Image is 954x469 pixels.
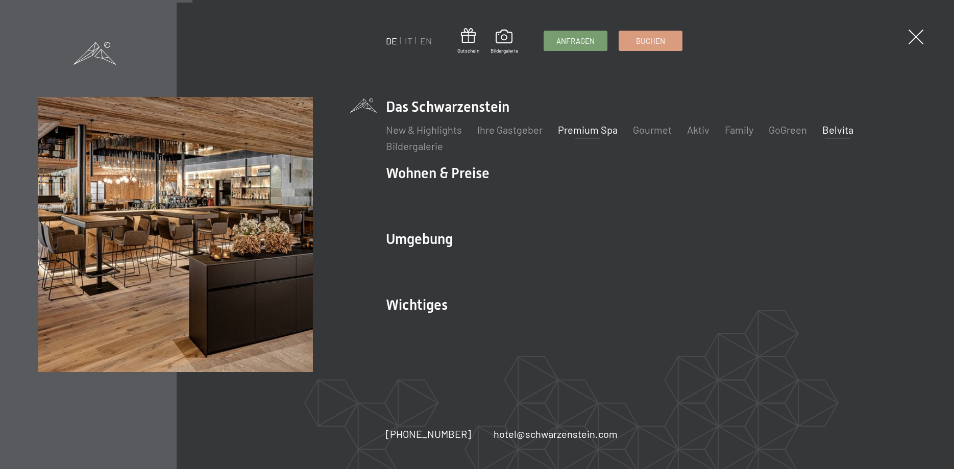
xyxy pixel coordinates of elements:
a: DE [386,35,397,46]
a: Bildergalerie [491,30,518,54]
a: Belvita [822,124,853,136]
span: Anfragen [556,36,595,46]
a: hotel@schwarzenstein.com [494,427,618,441]
a: Gutschein [457,28,479,54]
span: Bildergalerie [491,47,518,54]
a: IT [405,35,412,46]
span: [PHONE_NUMBER] [386,428,471,440]
span: Buchen [636,36,665,46]
a: Ihre Gastgeber [477,124,543,136]
a: New & Highlights [386,124,462,136]
a: Bildergalerie [386,140,443,152]
a: [PHONE_NUMBER] [386,427,471,441]
a: Anfragen [544,31,607,51]
a: Family [725,124,753,136]
a: GoGreen [769,124,807,136]
a: Aktiv [687,124,710,136]
a: Premium Spa [558,124,618,136]
a: Buchen [619,31,682,51]
span: Gutschein [457,47,479,54]
a: EN [420,35,432,46]
a: Gourmet [633,124,672,136]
